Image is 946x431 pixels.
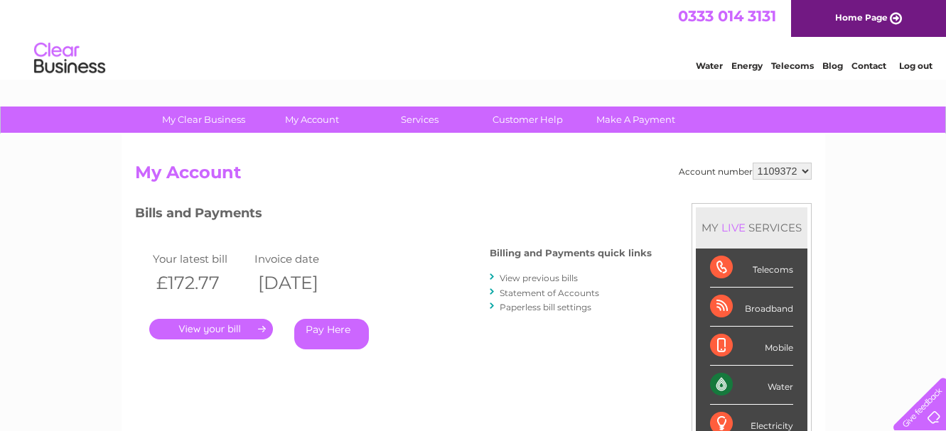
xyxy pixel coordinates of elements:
img: logo.png [33,37,106,80]
a: . [149,319,273,339]
div: Telecoms [710,249,793,288]
a: My Clear Business [145,107,262,133]
div: Mobile [710,327,793,366]
h2: My Account [135,163,812,190]
a: Log out [899,60,932,71]
a: View previous bills [500,273,578,283]
a: Blog [822,60,843,71]
h3: Bills and Payments [135,203,652,228]
div: Broadband [710,288,793,327]
a: Pay Here [294,319,369,349]
td: Your latest bill [149,249,252,268]
a: Make A Payment [577,107,694,133]
div: LIVE [719,221,748,234]
div: Account number [679,163,812,180]
h4: Billing and Payments quick links [490,248,652,258]
a: Statement of Accounts [500,288,599,298]
th: [DATE] [251,268,353,298]
a: 0333 014 3131 [678,7,776,25]
div: Clear Business is a trading name of Verastar Limited (registered in [GEOGRAPHIC_DATA] No. 3667643... [138,8,810,69]
a: Services [361,107,478,133]
th: £172.77 [149,268,252,298]
a: Customer Help [469,107,586,133]
td: Invoice date [251,249,353,268]
a: Paperless bill settings [500,302,591,312]
div: MY SERVICES [696,207,807,248]
a: Water [696,60,723,71]
a: Telecoms [771,60,814,71]
div: Water [710,366,793,405]
a: My Account [253,107,370,133]
a: Energy [731,60,763,71]
a: Contact [851,60,886,71]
